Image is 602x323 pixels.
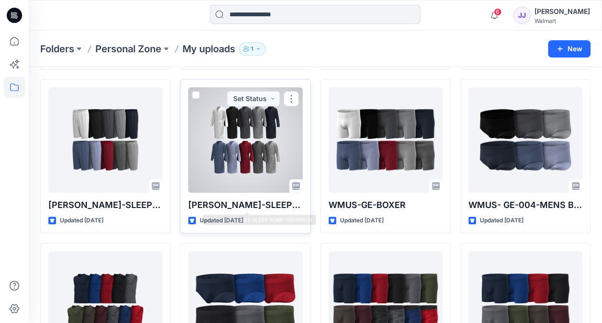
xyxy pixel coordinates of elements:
[40,42,74,56] a: Folders
[329,198,443,212] p: WMUS-GE-BOXER
[182,42,235,56] p: My uploads
[494,8,501,16] span: 6
[534,17,590,24] div: Walmart
[188,87,302,193] a: George-SLEEP ROBE-100151009
[239,42,265,56] button: 1
[534,6,590,17] div: [PERSON_NAME]
[188,198,302,212] p: [PERSON_NAME]-SLEEP ROBE-100151009
[340,216,384,226] p: Updated [DATE]
[548,40,591,58] button: New
[251,44,253,54] p: 1
[468,198,582,212] p: WMUS- GE-004-MENS BRIEF-N1-3D
[480,216,523,226] p: Updated [DATE]
[200,216,243,226] p: Updated [DATE]
[48,87,162,193] a: George-SLEEP BOTTOMS 2 PK SHORTS-100150734
[468,87,582,193] a: WMUS- GE-004-MENS BRIEF-N1-3D
[513,7,531,24] div: JJ
[95,42,161,56] a: Personal Zone
[48,198,162,212] p: [PERSON_NAME]-SLEEP BOTTOMS 2 PK SHORTS-100150734
[60,216,103,226] p: Updated [DATE]
[329,87,443,193] a: WMUS-GE-BOXER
